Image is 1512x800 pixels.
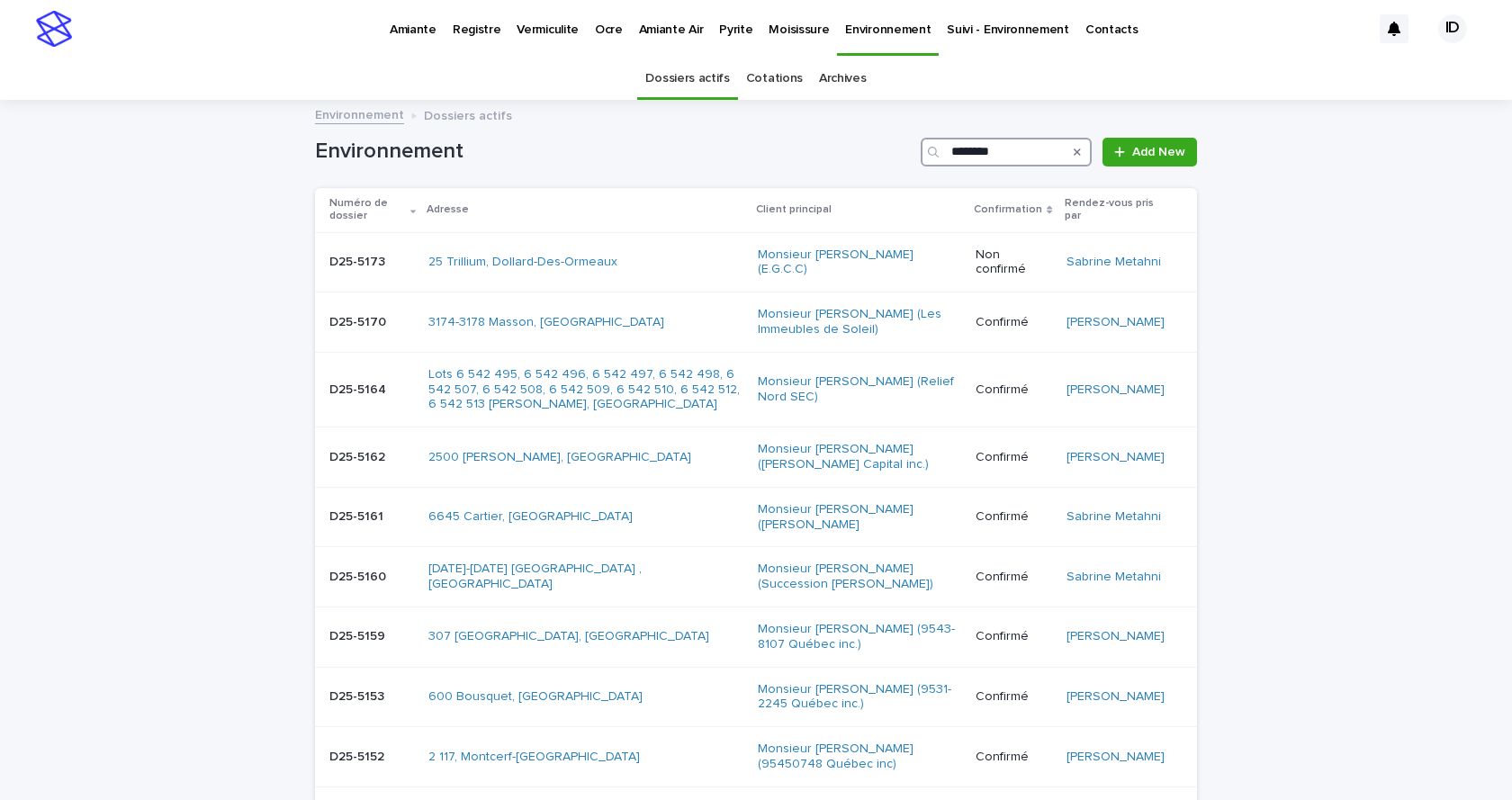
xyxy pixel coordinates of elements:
[758,502,961,533] a: Monsieur [PERSON_NAME] ([PERSON_NAME]
[329,566,390,585] p: D25-5160
[329,251,389,270] p: D25-5173
[428,509,633,525] a: 6645 Cartier, [GEOGRAPHIC_DATA]
[758,742,961,772] a: Monsieur [PERSON_NAME] (95450748 Québec inc)
[424,104,512,124] p: Dossiers actifs
[315,547,1197,607] tr: D25-5160D25-5160 [DATE]-[DATE] [GEOGRAPHIC_DATA] , [GEOGRAPHIC_DATA] Monsieur [PERSON_NAME] (Succ...
[315,292,1197,353] tr: D25-5170D25-5170 3174-3178 Masson, [GEOGRAPHIC_DATA] Monsieur [PERSON_NAME] (Les Immeubles de Sol...
[1066,315,1165,330] a: [PERSON_NAME]
[428,255,617,270] a: 25 Trillium, Dollard-Des-Ormeaux
[1066,255,1161,270] a: Sabrine Metahni
[428,562,743,592] a: [DATE]-[DATE] [GEOGRAPHIC_DATA] , [GEOGRAPHIC_DATA]
[1066,382,1165,398] a: [PERSON_NAME]
[758,374,961,405] a: Monsieur [PERSON_NAME] (Relief Nord SEC)
[329,446,389,465] p: D25-5162
[329,193,406,227] p: Numéro de dossier
[1066,450,1165,465] a: [PERSON_NAME]
[428,629,709,644] a: 307 [GEOGRAPHIC_DATA], [GEOGRAPHIC_DATA]
[329,625,389,644] p: D25-5159
[746,58,803,100] a: Cotations
[329,506,387,525] p: D25-5161
[976,247,1052,278] p: Non confirmé
[1132,146,1185,158] span: Add New
[428,689,643,705] a: 600 Bousquet, [GEOGRAPHIC_DATA]
[758,247,961,278] a: Monsieur [PERSON_NAME] (E.G.C.C)
[315,139,913,165] h1: Environnement
[315,607,1197,667] tr: D25-5159D25-5159 307 [GEOGRAPHIC_DATA], [GEOGRAPHIC_DATA] Monsieur [PERSON_NAME] (9543-8107 Québe...
[329,746,388,765] p: D25-5152
[315,352,1197,427] tr: D25-5164D25-5164 Lots 6 542 495, 6 542 496, 6 542 497, 6 542 498, 6 542 507, 6 542 508, 6 542 509...
[315,487,1197,547] tr: D25-5161D25-5161 6645 Cartier, [GEOGRAPHIC_DATA] Monsieur [PERSON_NAME] ([PERSON_NAME] ConfirméSa...
[976,450,1052,465] p: Confirmé
[1066,629,1165,644] a: [PERSON_NAME]
[976,629,1052,644] p: Confirmé
[315,427,1197,488] tr: D25-5162D25-5162 2500 [PERSON_NAME], [GEOGRAPHIC_DATA] Monsieur [PERSON_NAME] ([PERSON_NAME] Capi...
[329,686,388,705] p: D25-5153
[819,58,867,100] a: Archives
[428,367,743,412] a: Lots 6 542 495, 6 542 496, 6 542 497, 6 542 498, 6 542 507, 6 542 508, 6 542 509, 6 542 510, 6 54...
[976,570,1052,585] p: Confirmé
[315,667,1197,727] tr: D25-5153D25-5153 600 Bousquet, [GEOGRAPHIC_DATA] Monsieur [PERSON_NAME] (9531-2245 Québec inc.) C...
[329,379,390,398] p: D25-5164
[315,232,1197,292] tr: D25-5173D25-5173 25 Trillium, Dollard-Des-Ormeaux Monsieur [PERSON_NAME] (E.G.C.C) Non confirméSa...
[758,622,961,652] a: Monsieur [PERSON_NAME] (9543-8107 Québec inc.)
[758,307,961,337] a: Monsieur [PERSON_NAME] (Les Immeubles de Soleil)
[976,509,1052,525] p: Confirmé
[1102,138,1197,166] a: Add New
[36,11,72,47] img: stacker-logo-s-only.png
[758,562,961,592] a: Monsieur [PERSON_NAME] (Succession [PERSON_NAME])
[758,442,961,472] a: Monsieur [PERSON_NAME] ([PERSON_NAME] Capital inc.)
[1066,689,1165,705] a: [PERSON_NAME]
[976,315,1052,330] p: Confirmé
[427,200,469,220] p: Adresse
[1066,570,1161,585] a: Sabrine Metahni
[428,315,664,330] a: 3174-3178 Masson, [GEOGRAPHIC_DATA]
[329,311,390,330] p: D25-5170
[974,200,1042,220] p: Confirmation
[1066,750,1165,765] a: [PERSON_NAME]
[1065,193,1168,227] p: Rendez-vous pris par
[921,138,1092,166] input: Search
[645,58,729,100] a: Dossiers actifs
[758,682,961,713] a: Monsieur [PERSON_NAME] (9531-2245 Québec inc.)
[976,382,1052,398] p: Confirmé
[976,689,1052,705] p: Confirmé
[428,750,640,765] a: 2 117, Montcerf-[GEOGRAPHIC_DATA]
[315,727,1197,787] tr: D25-5152D25-5152 2 117, Montcerf-[GEOGRAPHIC_DATA] Monsieur [PERSON_NAME] (95450748 Québec inc) C...
[1066,509,1161,525] a: Sabrine Metahni
[428,450,691,465] a: 2500 [PERSON_NAME], [GEOGRAPHIC_DATA]
[315,103,404,124] a: Environnement
[976,750,1052,765] p: Confirmé
[756,200,832,220] p: Client principal
[1438,14,1467,43] div: ID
